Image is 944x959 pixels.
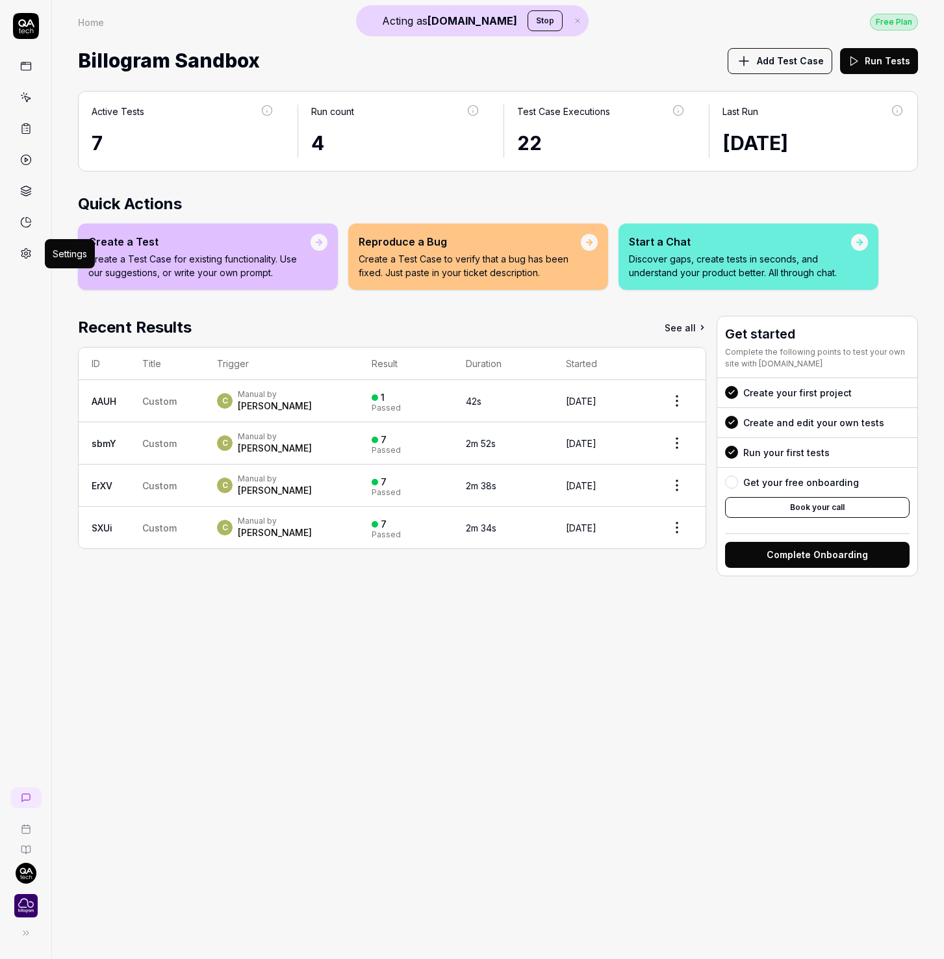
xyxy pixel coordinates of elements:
[238,389,312,400] div: Manual by
[466,438,496,449] time: 2m 52s
[92,480,112,491] a: ErXV
[129,348,204,380] th: Title
[629,252,851,279] p: Discover gaps, create tests in seconds, and understand your product better. All through chat.
[311,105,354,118] div: Run count
[528,10,563,31] button: Stop
[870,14,918,31] div: Free Plan
[517,129,686,158] div: 22
[92,522,112,533] a: SXUi
[10,787,42,808] a: New conversation
[722,105,758,118] div: Last Run
[78,316,192,339] h2: Recent Results
[743,386,852,400] div: Create your first project
[743,446,830,459] div: Run your first tests
[92,396,116,407] a: AAUH
[381,476,387,488] div: 7
[359,234,581,249] div: Reproduce a Bug
[566,480,596,491] time: [DATE]
[743,476,859,489] div: Get your free onboarding
[466,522,496,533] time: 2m 34s
[725,324,910,344] h3: Get started
[725,542,910,568] button: Complete Onboarding
[88,234,311,249] div: Create a Test
[79,348,129,380] th: ID
[5,884,46,920] button: Billogram Logo
[238,431,312,442] div: Manual by
[88,252,311,279] p: Create a Test Case for existing functionality. Use our suggestions, or write your own prompt.
[870,13,918,31] button: Free Plan
[372,404,401,412] div: Passed
[217,478,233,493] span: C
[466,396,481,407] time: 42s
[381,518,387,530] div: 7
[381,434,387,446] div: 7
[553,348,648,380] th: Started
[359,252,581,279] p: Create a Test Case to verify that a bug has been fixed. Just paste in your ticket description.
[372,489,401,496] div: Passed
[5,813,46,834] a: Book a call with us
[217,435,233,451] span: C
[372,446,401,454] div: Passed
[78,192,918,216] h2: Quick Actions
[381,392,385,403] div: 1
[743,416,884,429] div: Create and edit your own tests
[204,348,359,380] th: Trigger
[238,484,312,497] div: [PERSON_NAME]
[757,54,824,68] span: Add Test Case
[238,526,312,539] div: [PERSON_NAME]
[142,522,177,533] span: Custom
[217,520,233,535] span: C
[5,834,46,855] a: Documentation
[725,346,910,370] div: Complete the following points to test your own site with [DOMAIN_NAME]
[453,348,553,380] th: Duration
[78,44,260,78] span: Billogram Sandbox
[78,16,104,29] div: Home
[372,531,401,539] div: Passed
[566,522,596,533] time: [DATE]
[728,48,832,74] button: Add Test Case
[92,105,144,118] div: Active Tests
[722,131,788,155] time: [DATE]
[142,480,177,491] span: Custom
[629,234,851,249] div: Start a Chat
[238,516,312,526] div: Manual by
[840,48,918,74] button: Run Tests
[725,497,910,518] button: Book your call
[217,393,233,409] span: C
[238,442,312,455] div: [PERSON_NAME]
[142,438,177,449] span: Custom
[238,400,312,413] div: [PERSON_NAME]
[311,129,480,158] div: 4
[53,247,87,261] div: Settings
[92,438,116,449] a: sbmY
[359,348,452,380] th: Result
[14,894,38,917] img: Billogram Logo
[16,863,36,884] img: 7ccf6c19-61ad-4a6c-8811-018b02a1b829.jpg
[142,396,177,407] span: Custom
[566,396,596,407] time: [DATE]
[466,480,496,491] time: 2m 38s
[92,129,274,158] div: 7
[665,316,706,339] a: See all
[238,474,312,484] div: Manual by
[517,105,610,118] div: Test Case Executions
[566,438,596,449] time: [DATE]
